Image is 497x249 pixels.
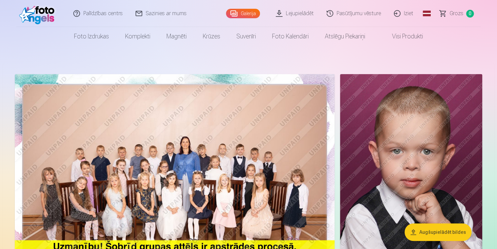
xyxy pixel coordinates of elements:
[226,9,260,18] a: Galerija
[405,223,471,241] button: Augšupielādēt bildes
[264,27,317,46] a: Foto kalendāri
[66,27,117,46] a: Foto izdrukas
[19,3,58,24] img: /fa1
[450,9,463,18] span: Grozs
[228,27,264,46] a: Suvenīri
[317,27,373,46] a: Atslēgu piekariņi
[117,27,158,46] a: Komplekti
[195,27,228,46] a: Krūzes
[373,27,431,46] a: Visi produkti
[158,27,195,46] a: Magnēti
[466,10,474,18] span: 0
